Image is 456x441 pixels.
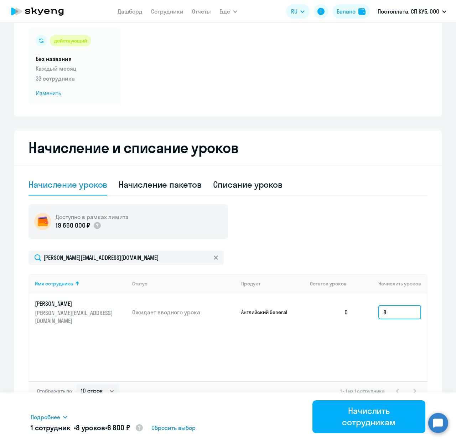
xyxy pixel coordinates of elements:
button: RU [286,4,310,19]
h2: Начисление и списание уроков [28,139,427,156]
div: Статус [132,280,235,287]
div: Продукт [241,280,305,287]
th: Начислить уроков [354,274,427,293]
a: [PERSON_NAME][PERSON_NAME][EMAIL_ADDRESS][DOMAIN_NAME] [35,300,126,325]
h5: 1 сотрудник • • [31,423,144,434]
span: Сбросить выбор [151,424,196,432]
p: Постоплата, СП КУБ, ООО [378,7,439,16]
span: Отображать по: [37,388,73,394]
input: Поиск по имени, email, продукту или статусу [28,250,224,265]
div: действующий [50,35,91,46]
h5: Доступно в рамках лимита [56,213,129,221]
p: [PERSON_NAME] [35,300,115,308]
div: Имя сотрудника [35,280,73,287]
span: Ещё [219,7,230,16]
div: Списание уроков [213,179,283,190]
button: Начислить сотрудникам [312,400,425,433]
div: Начисление пакетов [119,179,201,190]
span: Изменить [36,89,115,98]
img: wallet-circle.png [34,213,51,230]
a: Дашборд [118,8,142,15]
div: Остаток уроков [310,280,354,287]
span: 8 уроков [76,423,105,432]
div: Имя сотрудника [35,280,126,287]
span: Подробнее [31,413,60,421]
div: Начисление уроков [28,179,107,190]
h5: Без названия [36,55,115,63]
div: Начислить сотрудникам [322,405,415,428]
button: Ещё [219,4,237,19]
td: 0 [304,293,354,331]
div: Статус [132,280,147,287]
span: Остаток уроков [310,280,347,287]
div: Продукт [241,280,260,287]
button: Постоплата, СП КУБ, ООО [374,3,450,20]
p: Английский General [241,309,295,315]
div: Баланс [337,7,356,16]
p: [PERSON_NAME][EMAIL_ADDRESS][DOMAIN_NAME] [35,309,115,325]
span: 1 - 1 из 1 сотрудника [340,388,385,394]
a: Отчеты [192,8,211,15]
p: Каждый месяц [36,64,115,73]
p: 19 660 000 ₽ [56,221,90,230]
button: Балансbalance [332,4,370,19]
p: 33 сотрудника [36,74,115,83]
span: 6 800 ₽ [107,423,130,432]
p: Ожидает вводного урока [132,308,235,316]
a: Сотрудники [151,8,183,15]
span: RU [291,7,297,16]
img: balance [358,8,366,15]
